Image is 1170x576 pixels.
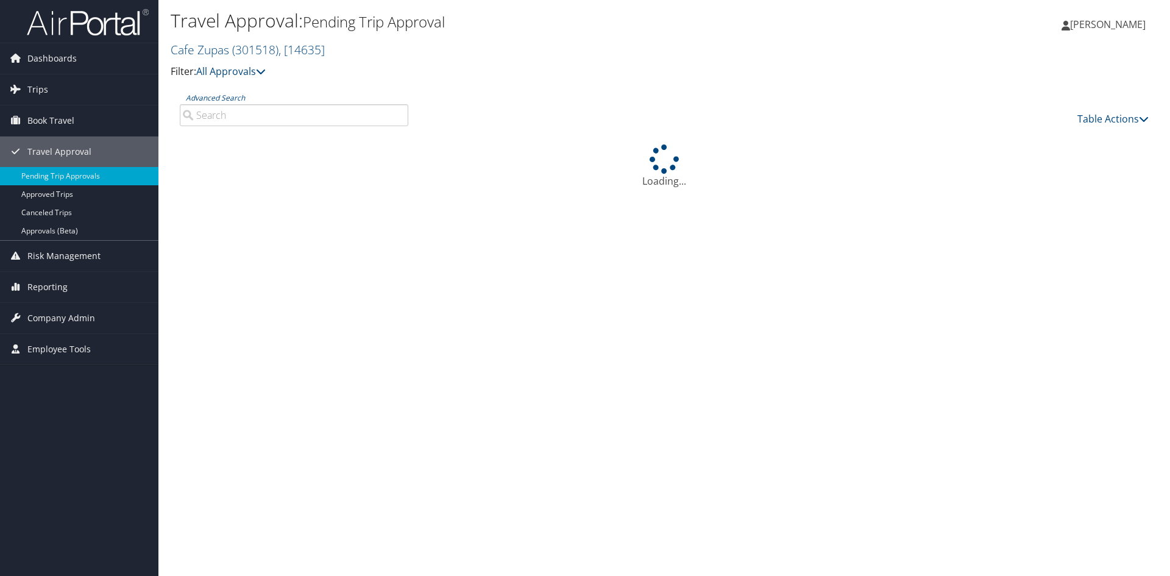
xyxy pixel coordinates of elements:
a: Advanced Search [186,93,245,103]
span: Book Travel [27,105,74,136]
a: Cafe Zupas [171,41,325,58]
input: Advanced Search [180,104,408,126]
p: Filter: [171,64,829,80]
span: Company Admin [27,303,95,333]
small: Pending Trip Approval [303,12,445,32]
a: Table Actions [1077,112,1149,126]
span: Risk Management [27,241,101,271]
span: Reporting [27,272,68,302]
span: Employee Tools [27,334,91,364]
div: Loading... [171,144,1158,188]
span: , [ 14635 ] [278,41,325,58]
span: Travel Approval [27,137,91,167]
span: Trips [27,74,48,105]
span: Dashboards [27,43,77,74]
h1: Travel Approval: [171,8,829,34]
span: [PERSON_NAME] [1070,18,1146,31]
a: All Approvals [196,65,266,78]
a: [PERSON_NAME] [1062,6,1158,43]
img: airportal-logo.png [27,8,149,37]
span: ( 301518 ) [232,41,278,58]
